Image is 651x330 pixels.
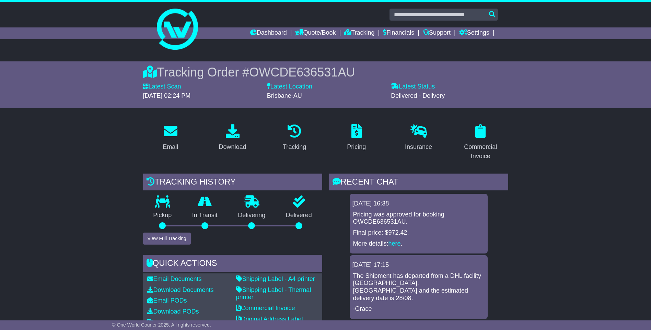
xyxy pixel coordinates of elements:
[405,142,432,152] div: Insurance
[147,286,214,293] a: Download Documents
[182,212,228,219] p: In Transit
[236,316,303,322] a: Original Address Label
[236,305,295,311] a: Commercial Invoice
[391,83,435,91] label: Latest Status
[457,142,504,161] div: Commercial Invoice
[143,212,182,219] p: Pickup
[353,211,484,226] p: Pricing was approved for booking OWCDE636531AU.
[353,272,484,302] p: The Shipment has departed from a DHL facility [GEOGRAPHIC_DATA], [GEOGRAPHIC_DATA] and the estima...
[352,261,485,269] div: [DATE] 17:15
[400,122,437,154] a: Insurance
[158,122,183,154] a: Email
[352,200,485,208] div: [DATE] 16:38
[147,319,172,326] a: Invoice
[214,122,251,154] a: Download
[143,255,322,273] div: Quick Actions
[112,322,211,328] span: © One World Courier 2025. All rights reserved.
[143,174,322,192] div: Tracking history
[383,27,414,39] a: Financials
[276,212,322,219] p: Delivered
[388,240,401,247] a: here
[329,174,508,192] div: RECENT CHAT
[143,233,191,245] button: View Full Tracking
[344,27,374,39] a: Tracking
[250,27,287,39] a: Dashboard
[353,240,484,248] p: More details: .
[453,122,508,163] a: Commercial Invoice
[143,65,508,80] div: Tracking Order #
[143,83,181,91] label: Latest Scan
[163,142,178,152] div: Email
[347,142,366,152] div: Pricing
[342,122,370,154] a: Pricing
[353,229,484,237] p: Final price: $972.42.
[278,122,311,154] a: Tracking
[391,92,445,99] span: Delivered - Delivery
[283,142,306,152] div: Tracking
[249,65,355,79] span: OWCDE636531AU
[236,275,315,282] a: Shipping Label - A4 printer
[295,27,336,39] a: Quote/Book
[267,83,312,91] label: Latest Location
[228,212,276,219] p: Delivering
[143,92,191,99] span: [DATE] 02:24 PM
[459,27,489,39] a: Settings
[267,92,302,99] span: Brisbane-AU
[147,308,199,315] a: Download PODs
[423,27,451,39] a: Support
[219,142,246,152] div: Download
[147,275,202,282] a: Email Documents
[147,297,187,304] a: Email PODs
[236,286,311,301] a: Shipping Label - Thermal printer
[353,305,484,313] p: -Grace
